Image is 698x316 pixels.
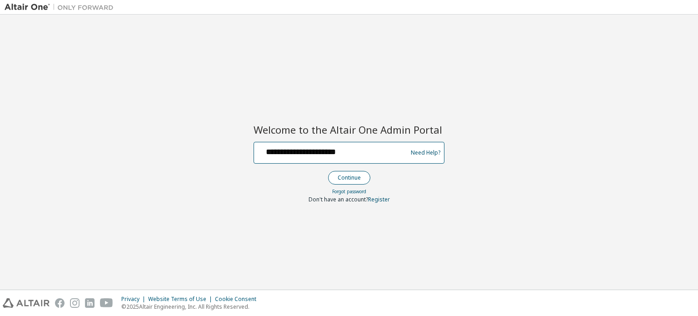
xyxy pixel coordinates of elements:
[70,298,80,308] img: instagram.svg
[5,3,118,12] img: Altair One
[148,296,215,303] div: Website Terms of Use
[254,123,444,136] h2: Welcome to the Altair One Admin Portal
[328,171,370,185] button: Continue
[3,298,50,308] img: altair_logo.svg
[309,196,368,203] span: Don't have an account?
[368,196,390,203] a: Register
[121,303,262,311] p: © 2025 Altair Engineering, Inc. All Rights Reserved.
[100,298,113,308] img: youtube.svg
[411,152,440,153] a: Need Help?
[215,296,262,303] div: Cookie Consent
[55,298,65,308] img: facebook.svg
[121,296,148,303] div: Privacy
[85,298,95,308] img: linkedin.svg
[332,188,366,195] a: Forgot password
